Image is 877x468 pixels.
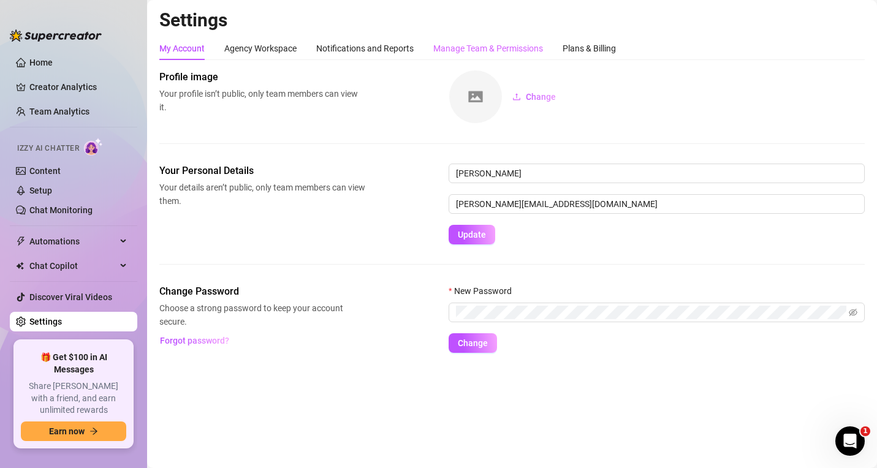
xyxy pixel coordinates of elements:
[16,262,24,270] img: Chat Copilot
[159,42,205,55] div: My Account
[449,194,865,214] input: Enter new email
[224,42,297,55] div: Agency Workspace
[860,426,870,436] span: 1
[433,42,543,55] div: Manage Team & Permissions
[449,284,520,298] label: New Password
[29,232,116,251] span: Automations
[89,427,98,436] span: arrow-right
[316,42,414,55] div: Notifications and Reports
[29,186,52,195] a: Setup
[21,421,126,441] button: Earn nowarrow-right
[159,301,365,328] span: Choose a strong password to keep your account secure.
[849,308,857,317] span: eye-invisible
[449,333,497,353] button: Change
[159,87,365,114] span: Your profile isn’t public, only team members can view it.
[17,143,79,154] span: Izzy AI Chatter
[458,230,486,240] span: Update
[159,284,365,299] span: Change Password
[159,331,229,350] button: Forgot password?
[49,426,85,436] span: Earn now
[21,352,126,376] span: 🎁 Get $100 in AI Messages
[458,338,488,348] span: Change
[526,92,556,102] span: Change
[835,426,865,456] iframe: Intercom live chat
[159,9,865,32] h2: Settings
[29,166,61,176] a: Content
[21,380,126,417] span: Share [PERSON_NAME] with a friend, and earn unlimited rewards
[16,236,26,246] span: thunderbolt
[29,256,116,276] span: Chat Copilot
[159,181,365,208] span: Your details aren’t public, only team members can view them.
[449,70,502,123] img: square-placeholder.png
[84,138,103,156] img: AI Chatter
[29,77,127,97] a: Creator Analytics
[29,58,53,67] a: Home
[29,292,112,302] a: Discover Viral Videos
[160,336,229,345] span: Forgot password?
[29,107,89,116] a: Team Analytics
[456,306,846,319] input: New Password
[159,164,365,178] span: Your Personal Details
[159,70,365,85] span: Profile image
[29,317,62,326] a: Settings
[449,225,495,244] button: Update
[29,205,93,215] a: Chat Monitoring
[10,29,102,42] img: logo-BBDzfeDw.svg
[512,92,521,101] span: upload
[449,164,865,183] input: Enter name
[503,87,566,107] button: Change
[563,42,616,55] div: Plans & Billing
